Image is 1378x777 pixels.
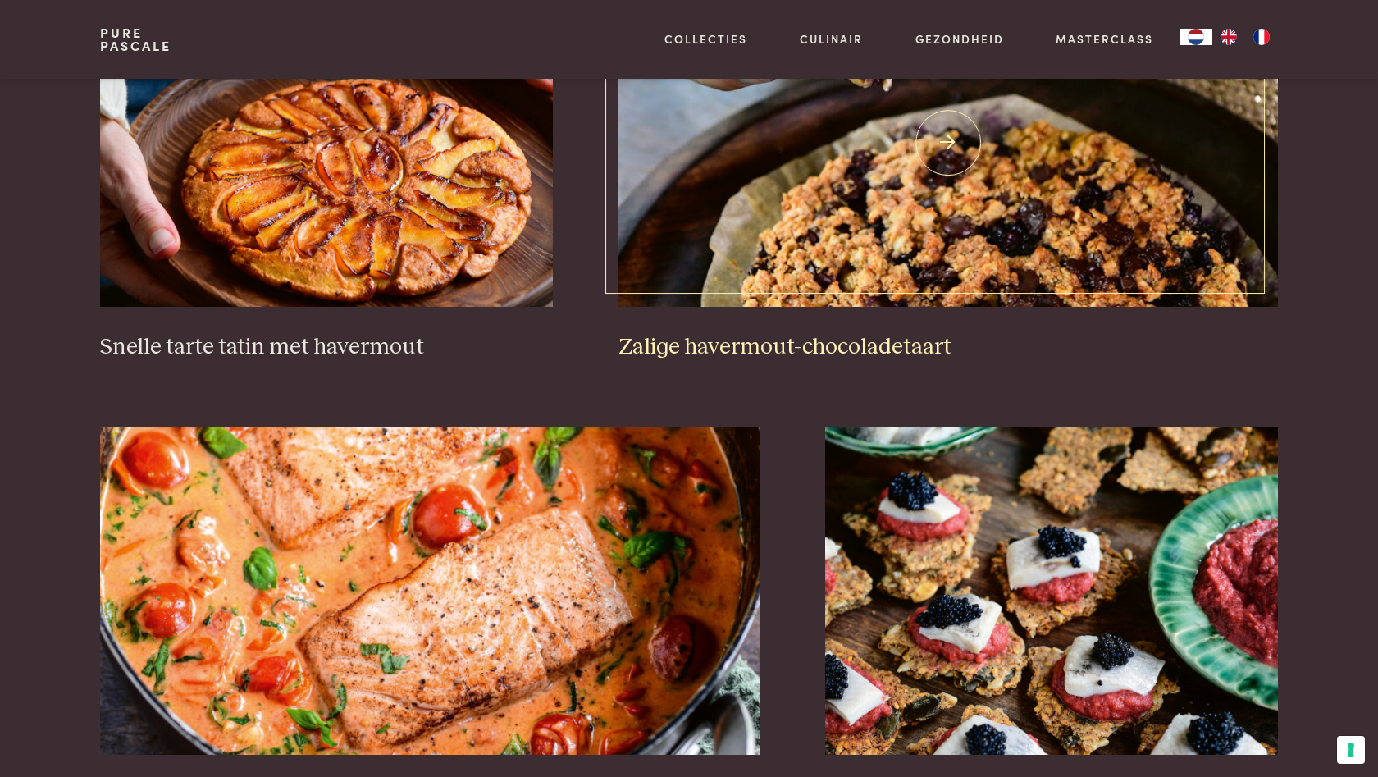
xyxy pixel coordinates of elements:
[1180,29,1212,45] a: NL
[1056,30,1153,48] a: Masterclass
[100,333,553,362] h3: Snelle tarte tatin met havermout
[1180,29,1278,45] aside: Language selected: Nederlands
[1337,736,1365,764] button: Uw voorkeuren voor toestemming voor trackingtechnologieën
[618,333,1279,362] h3: Zalige havermout-chocoladetaart
[1245,29,1278,45] a: FR
[664,30,747,48] a: Collecties
[100,427,760,755] img: Zalm in een romige tomatensaus met verse kruiden (keto)
[800,30,863,48] a: Culinair
[825,427,1278,755] img: Zoete rode biet met zure haring (keto)
[1180,29,1212,45] div: Language
[915,30,1004,48] a: Gezondheid
[1212,29,1245,45] a: EN
[100,26,171,53] a: PurePascale
[1212,29,1278,45] ul: Language list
